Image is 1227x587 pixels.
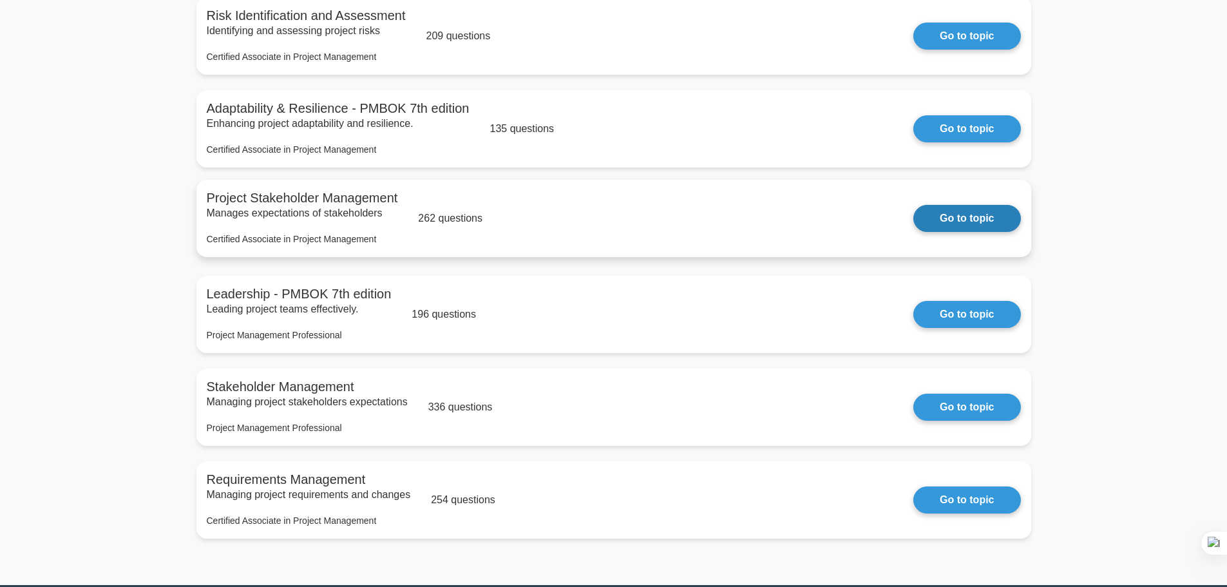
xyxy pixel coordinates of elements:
a: Go to topic [913,301,1020,328]
a: Go to topic [913,23,1020,50]
a: Go to topic [913,115,1020,142]
a: Go to topic [913,205,1020,232]
a: Go to topic [913,394,1020,421]
a: Go to topic [913,486,1020,514]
